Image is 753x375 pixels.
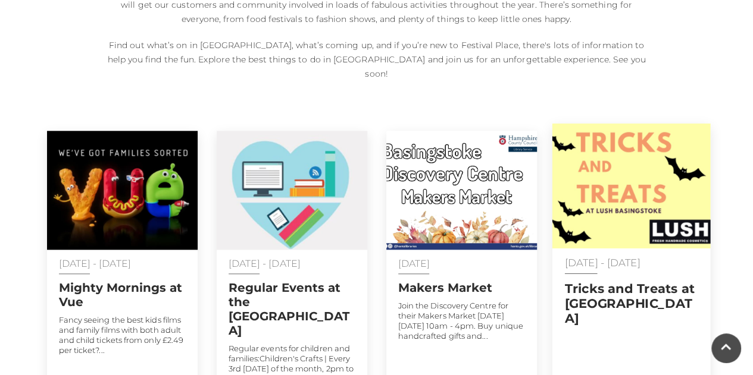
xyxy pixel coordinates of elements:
[229,259,355,269] p: [DATE] - [DATE]
[564,281,698,326] h2: Tricks and Treats at [GEOGRAPHIC_DATA]
[398,301,525,341] p: Join the Discovery Centre for their Makers Market [DATE][DATE] 10am - 4pm. Buy unique handcrafted...
[59,315,186,355] p: Fancy seeing the best kids films and family films with both adult and child tickets from only £2....
[229,281,355,338] h2: Regular Events at the [GEOGRAPHIC_DATA]
[103,38,651,81] p: Find out what’s on in [GEOGRAPHIC_DATA], what’s coming up, and if you’re new to Festival Place, t...
[59,259,186,269] p: [DATE] - [DATE]
[398,281,525,295] h2: Makers Market
[398,259,525,269] p: [DATE]
[564,257,698,268] p: [DATE] - [DATE]
[59,281,186,309] h2: Mighty Mornings at Vue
